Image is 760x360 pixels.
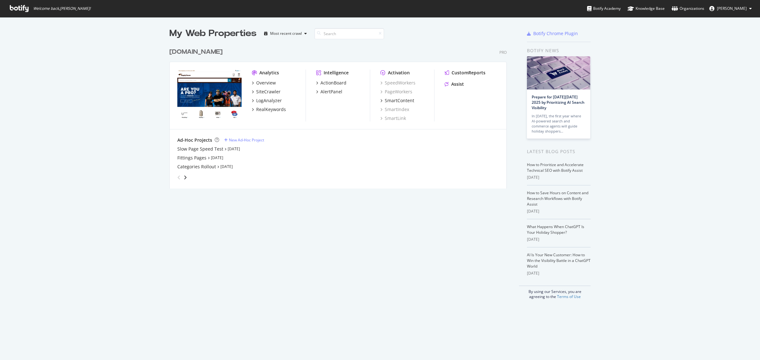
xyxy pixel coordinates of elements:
[445,70,485,76] a: CustomReports
[177,164,216,170] a: Categories Rollout
[177,70,242,121] img: www.supplyhouse.com
[532,114,586,134] div: In [DATE], the first year where AI-powered search and commerce agents will guide holiday shoppers…
[316,89,342,95] a: AlertPanel
[316,80,346,86] a: ActionBoard
[672,5,704,12] div: Organizations
[587,5,621,12] div: Botify Academy
[169,47,223,57] div: [DOMAIN_NAME]
[228,146,240,152] a: [DATE]
[270,32,302,35] div: Most recent crawl
[183,174,187,181] div: angle-right
[704,3,757,14] button: [PERSON_NAME]
[380,89,412,95] a: PageWorkers
[262,28,309,39] button: Most recent crawl
[533,30,578,37] div: Botify Chrome Plugin
[314,28,384,39] input: Search
[445,81,464,87] a: Assist
[259,70,279,76] div: Analytics
[519,286,591,299] div: By using our Services, you are agreeing to the
[499,50,507,55] div: Pro
[324,70,349,76] div: Intelligence
[252,97,282,104] a: LogAnalyzer
[628,5,665,12] div: Knowledge Base
[380,97,414,104] a: SmartContent
[169,27,256,40] div: My Web Properties
[177,146,223,152] a: Slow Page Speed Test
[452,70,485,76] div: CustomReports
[169,40,512,189] div: grid
[229,137,264,143] div: New Ad-Hoc Project
[177,137,212,143] div: Ad-Hoc Projects
[527,162,584,173] a: How to Prioritize and Accelerate Technical SEO with Botify Assist
[224,137,264,143] a: New Ad-Hoc Project
[527,30,578,37] a: Botify Chrome Plugin
[33,6,91,11] span: Welcome back, [PERSON_NAME] !
[717,6,747,11] span: Alejandra Roca
[527,190,588,207] a: How to Save Hours on Content and Research Workflows with Botify Assist
[320,89,342,95] div: AlertPanel
[527,175,591,180] div: [DATE]
[527,47,591,54] div: Botify news
[527,148,591,155] div: Latest Blog Posts
[451,81,464,87] div: Assist
[252,89,281,95] a: SiteCrawler
[252,80,276,86] a: Overview
[527,270,591,276] div: [DATE]
[557,294,581,299] a: Terms of Use
[256,89,281,95] div: SiteCrawler
[175,172,183,183] div: angle-left
[320,80,346,86] div: ActionBoard
[385,97,414,104] div: SmartContent
[527,56,590,90] img: Prepare for Black Friday 2025 by Prioritizing AI Search Visibility
[220,164,233,169] a: [DATE]
[527,252,591,269] a: AI Is Your New Customer: How to Win the Visibility Battle in a ChatGPT World
[380,106,409,113] a: SmartIndex
[532,94,585,110] a: Prepare for [DATE][DATE] 2025 by Prioritizing AI Search Visibility
[380,115,406,121] a: SmartLink
[211,155,223,160] a: [DATE]
[256,106,286,113] div: RealKeywords
[527,237,591,242] div: [DATE]
[527,208,591,214] div: [DATE]
[256,80,276,86] div: Overview
[177,155,206,161] a: Fittings Pages
[169,47,225,57] a: [DOMAIN_NAME]
[380,80,415,86] a: SpeedWorkers
[256,97,282,104] div: LogAnalyzer
[388,70,410,76] div: Activation
[252,106,286,113] a: RealKeywords
[527,224,584,235] a: What Happens When ChatGPT Is Your Holiday Shopper?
